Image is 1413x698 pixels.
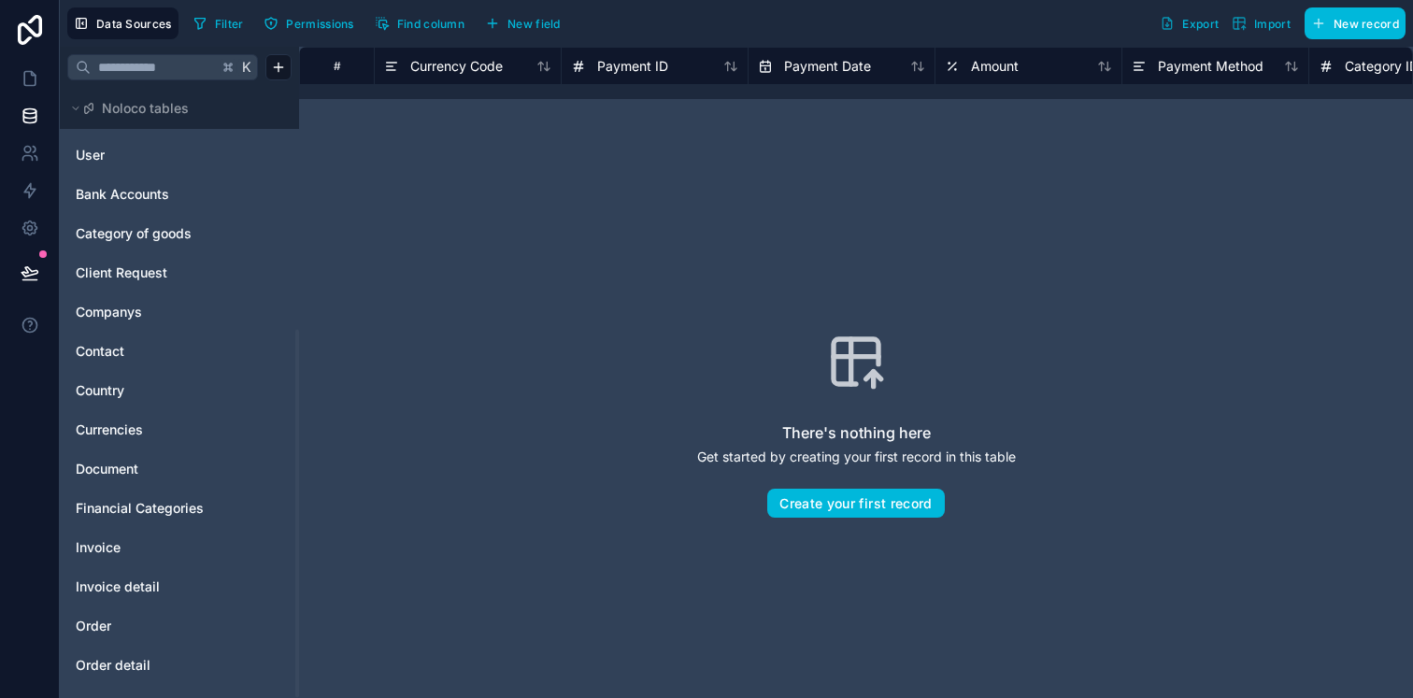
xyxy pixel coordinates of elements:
[76,617,227,635] a: Order
[76,264,167,282] span: Client Request
[67,572,292,602] div: Invoice detail
[67,95,280,121] button: Noloco tables
[76,224,227,243] a: Category of goods
[478,9,567,37] button: New field
[67,533,292,563] div: Invoice
[971,57,1019,76] span: Amount
[76,538,227,557] a: Invoice
[257,9,367,37] a: Permissions
[76,303,227,321] a: Companys
[76,342,227,361] a: Contact
[76,381,124,400] span: Country
[286,17,353,31] span: Permissions
[76,460,138,478] span: Document
[1305,7,1406,39] button: New record
[76,146,105,164] span: User
[697,448,1016,466] p: Get started by creating your first record in this table
[410,57,503,76] span: Currency Code
[76,381,227,400] a: Country
[782,421,931,444] h2: There's nothing here
[368,9,471,37] button: Find column
[76,342,124,361] span: Contact
[76,499,204,518] span: Financial Categories
[96,17,172,31] span: Data Sources
[76,656,150,675] span: Order detail
[240,61,253,74] span: K
[67,179,292,209] div: Bank Accounts
[76,264,227,282] a: Client Request
[1334,17,1399,31] span: New record
[215,17,244,31] span: Filter
[76,499,227,518] a: Financial Categories
[67,415,292,445] div: Currencies
[597,57,668,76] span: Payment ID
[1254,17,1291,31] span: Import
[1158,57,1263,76] span: Payment Method
[76,303,142,321] span: Companys
[186,9,250,37] button: Filter
[67,219,292,249] div: Category of goods
[67,297,292,327] div: Companys
[76,656,227,675] a: Order detail
[76,420,227,439] a: Currencies
[1153,7,1225,39] button: Export
[1225,7,1297,39] button: Import
[76,420,143,439] span: Currencies
[1182,17,1219,31] span: Export
[67,650,292,680] div: Order detail
[767,489,944,519] button: Create your first record
[67,493,292,523] div: Financial Categories
[257,9,360,37] button: Permissions
[76,185,169,204] span: Bank Accounts
[314,59,360,73] div: #
[76,146,227,164] a: User
[67,7,178,39] button: Data Sources
[67,376,292,406] div: Country
[76,460,227,478] a: Document
[76,577,227,596] a: Invoice detail
[1297,7,1406,39] a: New record
[76,185,227,204] a: Bank Accounts
[784,57,871,76] span: Payment Date
[67,454,292,484] div: Document
[76,538,121,557] span: Invoice
[67,611,292,641] div: Order
[397,17,464,31] span: Find column
[67,258,292,288] div: Client Request
[102,99,189,118] span: Noloco tables
[76,577,160,596] span: Invoice detail
[67,336,292,366] div: Contact
[67,140,292,170] div: User
[507,17,561,31] span: New field
[76,224,192,243] span: Category of goods
[76,617,111,635] span: Order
